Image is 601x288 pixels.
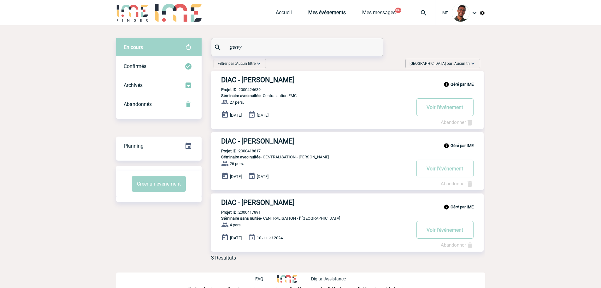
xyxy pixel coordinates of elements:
span: 27 pers. [230,100,244,105]
button: Voir l'événement [416,98,474,116]
span: Archivés [124,82,143,88]
button: 99+ [395,8,401,13]
span: [DATE] [230,236,242,240]
img: info_black_24dp.svg [444,143,449,149]
div: Retrouvez ici tous vos événements annulés [116,95,202,114]
img: 124970-0.jpg [452,4,469,22]
b: Projet ID : [221,210,239,215]
a: DIAC - [PERSON_NAME] [211,76,484,84]
img: IME-Finder [116,4,149,22]
a: Accueil [276,9,292,18]
span: Abandonnés [124,101,152,107]
p: - CENTRALISATION - l' [GEOGRAPHIC_DATA] [211,216,410,221]
img: http://www.idealmeetingsevents.fr/ [277,275,297,283]
a: Abandonner [441,119,474,125]
span: Filtrer par : [218,60,256,67]
span: [GEOGRAPHIC_DATA] par : [410,60,470,67]
img: baseline_expand_more_white_24dp-b.png [470,60,476,67]
p: 2000417891 [211,210,261,215]
span: 26 pers. [230,161,244,166]
div: 3 Résultats [211,255,236,261]
p: FAQ [255,276,263,281]
span: Confirmés [124,63,146,69]
span: En cours [124,44,143,50]
span: Aucun filtre [236,61,256,66]
p: - Centralisation EMC [211,93,410,98]
span: 10 Juillet 2024 [257,236,283,240]
div: Retrouvez ici tous les événements que vous avez décidé d'archiver [116,76,202,95]
b: Géré par IME [451,143,474,148]
div: Retrouvez ici tous vos évènements avant confirmation [116,38,202,57]
input: Rechercher un événement par son nom [228,42,368,52]
button: Voir l'événement [416,221,474,239]
button: Voir l'événement [416,160,474,177]
a: Planning [116,136,202,155]
img: baseline_expand_more_white_24dp-b.png [256,60,262,67]
b: Projet ID : [221,149,239,153]
span: [DATE] [230,113,242,118]
b: Géré par IME [451,205,474,209]
span: Planning [124,143,144,149]
p: Digital Assistance [311,276,346,281]
p: 2000418617 [211,149,261,153]
h3: DIAC - [PERSON_NAME] [221,199,410,206]
div: Retrouvez ici tous vos événements organisés par date et état d'avancement [116,137,202,156]
span: Aucun tri [454,61,470,66]
a: DIAC - [PERSON_NAME] [211,199,484,206]
h3: DIAC - [PERSON_NAME] [221,137,410,145]
a: Mes messages [362,9,396,18]
h3: DIAC - [PERSON_NAME] [221,76,410,84]
a: FAQ [255,275,277,281]
span: Séminaire avec nuitée [221,155,261,159]
p: 2000424639 [211,87,261,92]
a: DIAC - [PERSON_NAME] [211,137,484,145]
span: [DATE] [257,113,268,118]
span: Séminaire avec nuitée [221,93,261,98]
a: Abandonner [441,242,474,248]
a: Mes événements [308,9,346,18]
span: 4 pers. [230,223,242,227]
span: [DATE] [257,174,268,179]
p: - CENTRALISATION - [PERSON_NAME] [211,155,410,159]
img: info_black_24dp.svg [444,204,449,210]
a: Abandonner [441,181,474,187]
span: IME [442,11,448,15]
button: Créer un événement [132,176,186,192]
span: Séminaire sans nuitée [221,216,261,221]
b: Projet ID : [221,87,239,92]
b: Géré par IME [451,82,474,87]
img: info_black_24dp.svg [444,82,449,87]
span: [DATE] [230,174,242,179]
